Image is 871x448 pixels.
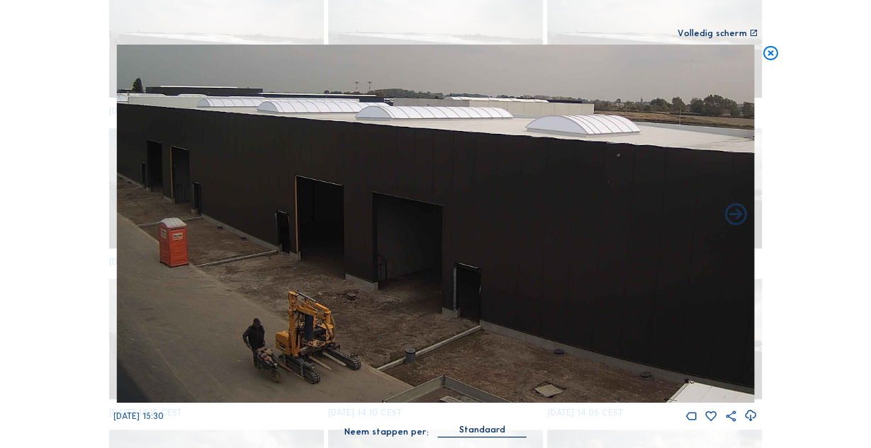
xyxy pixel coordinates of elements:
div: Standaard [437,423,526,436]
i: Back [723,202,749,228]
img: Image [116,45,754,403]
span: [DATE] 15:30 [113,410,164,421]
div: Volledig scherm [678,29,747,38]
div: Standaard [459,423,505,436]
div: Neem stappen per: [344,427,429,436]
